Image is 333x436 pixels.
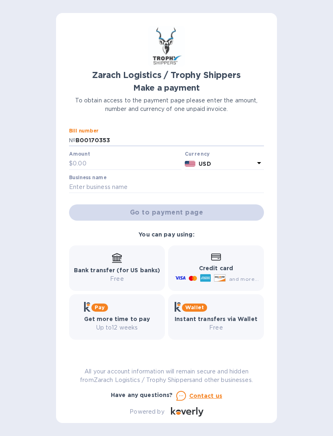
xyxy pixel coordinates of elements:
[69,181,264,193] input: Enter business name
[138,231,194,238] b: You can pay using:
[175,323,257,332] p: Free
[69,159,73,168] p: $
[229,276,259,282] span: and more...
[84,316,150,322] b: Get more time to pay
[189,393,223,399] u: Contact us
[69,96,264,113] p: To obtain access to the payment page please enter the amount, number and currency of one unpaid i...
[76,134,264,147] input: Enter bill number
[175,316,257,322] b: Instant transfers via Wallet
[74,275,160,283] p: Free
[199,161,211,167] b: USD
[69,152,90,157] label: Amount
[92,70,240,80] b: Zarach Logistics / Trophy Shippers
[84,323,150,332] p: Up to 12 weeks
[130,408,164,416] p: Powered by
[69,136,76,145] p: №
[185,304,204,310] b: Wallet
[69,83,264,93] h1: Make a payment
[73,158,182,170] input: 0.00
[185,151,210,157] b: Currency
[74,267,160,273] b: Bank transfer (for US banks)
[111,392,173,398] b: Have any questions?
[69,128,98,133] label: Bill number
[69,367,264,384] p: All your account information will remain secure and hidden from Zarach Logistics / Trophy Shipper...
[199,265,233,271] b: Credit card
[185,161,196,167] img: USD
[95,304,105,310] b: Pay
[69,175,106,180] label: Business name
